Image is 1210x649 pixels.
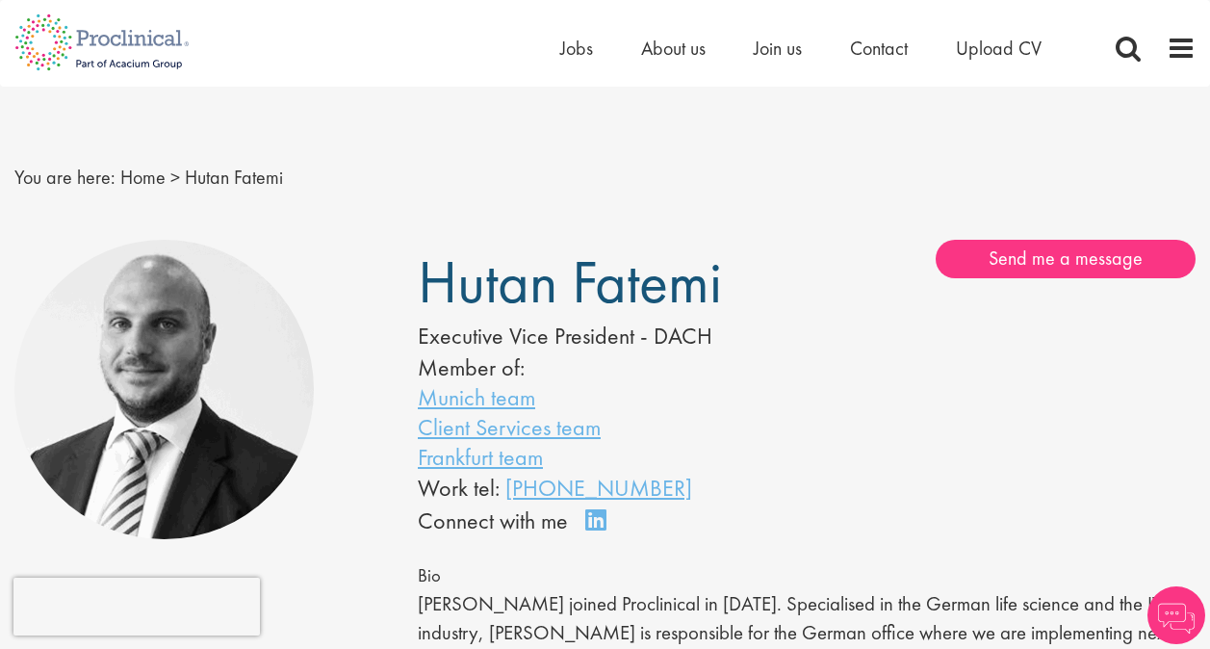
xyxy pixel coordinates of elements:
a: [PHONE_NUMBER] [505,473,692,503]
span: Hutan Fatemi [185,165,283,190]
div: Executive Vice President - DACH [418,320,749,352]
span: Hutan Fatemi [418,244,722,321]
a: Send me a message [936,240,1196,278]
span: Work tel: [418,473,500,503]
a: Join us [754,36,802,61]
a: Munich team [418,382,535,412]
label: Member of: [418,352,525,382]
a: About us [641,36,706,61]
a: Frankfurt team [418,442,543,472]
a: Client Services team [418,412,601,442]
span: You are here: [14,165,116,190]
iframe: reCAPTCHA [13,578,260,636]
a: Upload CV [956,36,1042,61]
a: Jobs [560,36,593,61]
a: breadcrumb link [120,165,166,190]
a: Contact [850,36,908,61]
img: Hutan Fatemi [14,240,314,539]
span: Bio [418,564,441,587]
span: > [170,165,180,190]
img: Chatbot [1147,586,1205,644]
